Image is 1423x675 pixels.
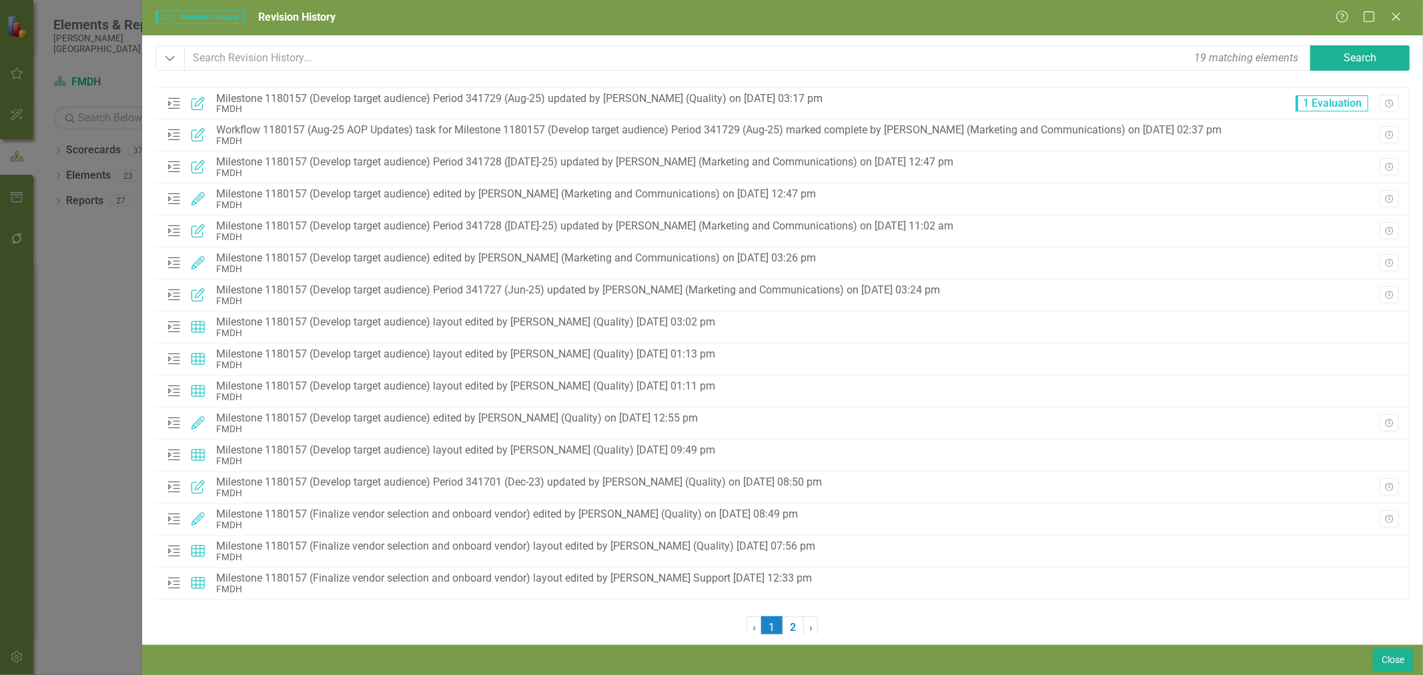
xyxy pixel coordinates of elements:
[217,316,716,328] div: Milestone 1180157 (Develop target audience) layout edited by [PERSON_NAME] (Quality) [DATE] 03:02 pm
[217,540,816,552] div: Milestone 1180157 (Finalize vendor selection and onboard vendor) layout edited by [PERSON_NAME] (...
[809,621,813,634] span: ›
[217,284,941,296] div: Milestone 1180157 (Develop target audience) Period 341727 (Jun-25) updated by [PERSON_NAME] (Mark...
[217,476,823,488] div: Milestone 1180157 (Develop target audience) Period 341701 (Dec-23) updated by [PERSON_NAME] (Qual...
[217,252,817,264] div: Milestone 1180157 (Develop target audience) edited by [PERSON_NAME] (Marketing and Communications...
[1191,47,1302,69] div: 19 matching elements
[217,380,716,392] div: Milestone 1180157 (Develop target audience) layout edited by [PERSON_NAME] (Quality) [DATE] 01:11 pm
[217,444,716,456] div: Milestone 1180157 (Develop target audience) layout edited by [PERSON_NAME] (Quality) [DATE] 09:49 pm
[217,200,817,210] div: FMDH
[217,348,716,360] div: Milestone 1180157 (Develop target audience) layout edited by [PERSON_NAME] (Quality) [DATE] 01:13 pm
[217,572,813,584] div: Milestone 1180157 (Finalize vendor selection and onboard vendor) layout edited by [PERSON_NAME] S...
[761,616,783,639] span: 1
[217,296,941,306] div: FMDH
[217,124,1222,136] div: Workflow 1180157 (Aug-25 AOP Updates) task for Milestone 1180157 (Develop target audience) Period...
[217,520,799,530] div: FMDH
[217,360,716,370] div: FMDH
[217,104,823,114] div: FMDH
[217,424,698,434] div: FMDH
[184,45,1312,71] input: Search Revision History...
[217,584,813,594] div: FMDH
[217,552,816,562] div: FMDH
[217,232,954,242] div: FMDH
[217,93,823,105] div: Milestone 1180157 (Develop target audience) Period 341729 (Aug-25) updated by [PERSON_NAME] (Qual...
[217,328,716,338] div: FMDH
[155,11,244,24] span: Revision History
[217,392,716,402] div: FMDH
[217,508,799,520] div: Milestone 1180157 (Finalize vendor selection and onboard vendor) edited by [PERSON_NAME] (Quality...
[1310,45,1410,71] button: Search
[258,11,336,23] span: Revision History
[217,220,954,232] div: Milestone 1180157 (Develop target audience) Period 341728 ([DATE]-25) updated by [PERSON_NAME] (M...
[783,616,804,639] a: 2
[217,168,954,178] div: FMDH
[217,412,698,424] div: Milestone 1180157 (Develop target audience) edited by [PERSON_NAME] (Quality) on [DATE] 12:55 pm
[217,456,716,466] div: FMDH
[1296,95,1368,111] span: 1 Evaluation
[753,621,756,634] span: ‹
[217,264,817,274] div: FMDH
[217,136,1222,146] div: FMDH
[217,156,954,168] div: Milestone 1180157 (Develop target audience) Period 341728 ([DATE]-25) updated by [PERSON_NAME] (M...
[1373,648,1413,672] button: Close
[217,188,817,200] div: Milestone 1180157 (Develop target audience) edited by [PERSON_NAME] (Marketing and Communications...
[217,488,823,498] div: FMDH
